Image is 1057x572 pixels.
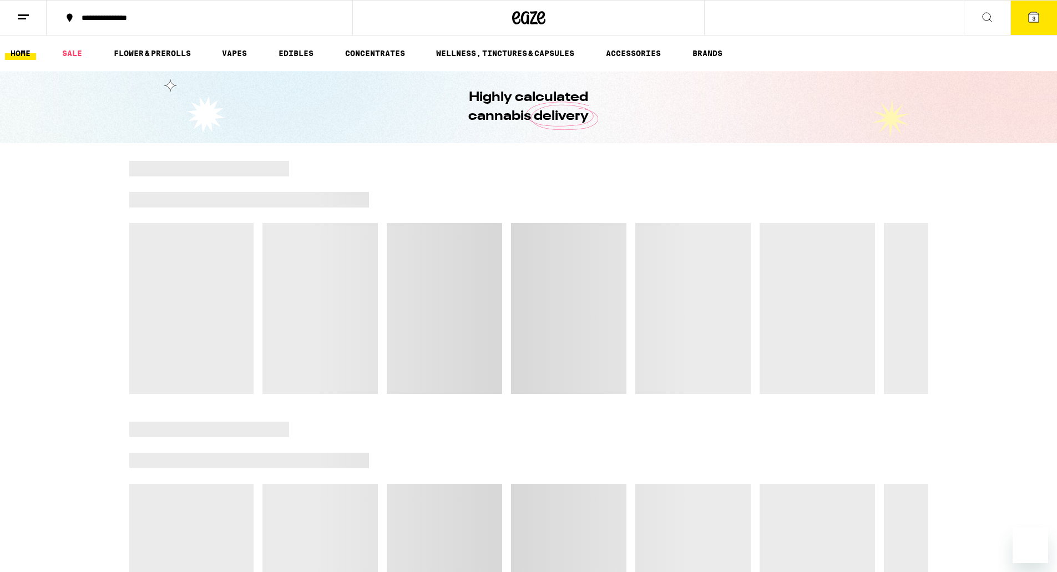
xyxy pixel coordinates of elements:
[1010,1,1057,35] button: 3
[273,47,319,60] a: EDIBLES
[437,88,620,126] h1: Highly calculated cannabis delivery
[216,47,252,60] a: VAPES
[108,47,196,60] a: FLOWER & PREROLLS
[687,47,728,60] a: BRANDS
[600,47,666,60] a: ACCESSORIES
[1013,528,1048,563] iframe: Button to launch messaging window
[57,47,88,60] a: SALE
[431,47,580,60] a: WELLNESS, TINCTURES & CAPSULES
[5,47,36,60] a: HOME
[1032,15,1035,22] span: 3
[340,47,411,60] a: CONCENTRATES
